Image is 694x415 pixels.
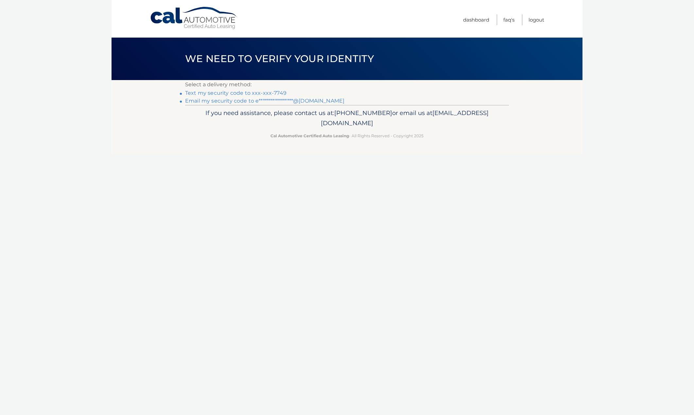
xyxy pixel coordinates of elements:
strong: Cal Automotive Certified Auto Leasing [270,133,349,138]
p: Select a delivery method: [185,80,509,89]
span: [PHONE_NUMBER] [334,109,392,117]
a: Logout [529,14,544,25]
span: We need to verify your identity [185,53,374,65]
a: Text my security code to xxx-xxx-7749 [185,90,286,96]
a: Dashboard [463,14,489,25]
a: FAQ's [503,14,514,25]
a: Cal Automotive [150,7,238,30]
p: - All Rights Reserved - Copyright 2025 [189,132,505,139]
p: If you need assistance, please contact us at: or email us at [189,108,505,129]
